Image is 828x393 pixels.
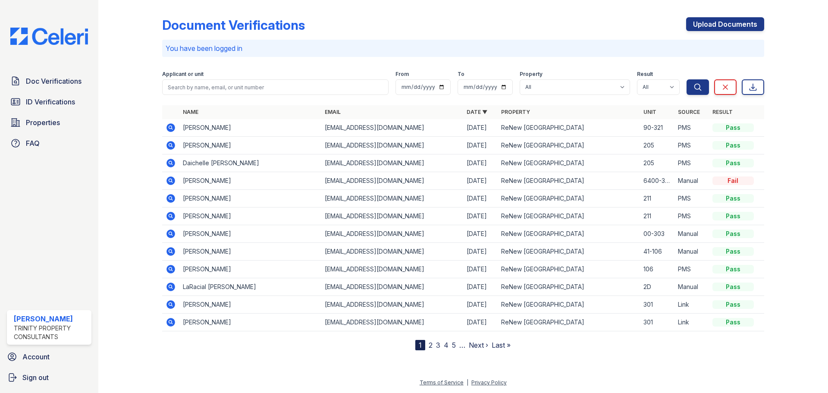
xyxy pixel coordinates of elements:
td: ReNew [GEOGRAPHIC_DATA] [498,208,640,225]
a: Terms of Service [420,379,464,386]
a: 2 [429,341,433,349]
td: [DATE] [463,154,498,172]
td: [PERSON_NAME] [179,172,321,190]
td: [DATE] [463,119,498,137]
div: Pass [712,300,754,309]
td: [EMAIL_ADDRESS][DOMAIN_NAME] [321,172,463,190]
td: [DATE] [463,190,498,208]
div: 1 [415,340,425,350]
div: Pass [712,159,754,167]
td: ReNew [GEOGRAPHIC_DATA] [498,190,640,208]
div: Pass [712,265,754,274]
a: Unit [643,109,656,115]
input: Search by name, email, or unit number [162,79,389,95]
td: 205 [640,137,674,154]
a: Email [325,109,341,115]
td: PMS [674,261,709,278]
td: ReNew [GEOGRAPHIC_DATA] [498,225,640,243]
td: 90-321 [640,119,674,137]
a: Last » [492,341,511,349]
a: Sign out [3,369,95,386]
span: Doc Verifications [26,76,82,86]
td: ReNew [GEOGRAPHIC_DATA] [498,154,640,172]
td: [EMAIL_ADDRESS][DOMAIN_NAME] [321,225,463,243]
a: Result [712,109,733,115]
div: Pass [712,318,754,327]
a: Next › [469,341,488,349]
td: Daichelle [PERSON_NAME] [179,154,321,172]
img: CE_Logo_Blue-a8612792a0a2168367f1c8372b55b34899dd931a85d93a1a3d3e32e68fde9ad4.png [3,28,95,45]
td: [EMAIL_ADDRESS][DOMAIN_NAME] [321,208,463,225]
td: [EMAIL_ADDRESS][DOMAIN_NAME] [321,278,463,296]
label: Result [637,71,653,78]
td: 106 [640,261,674,278]
td: Manual [674,243,709,261]
a: Property [501,109,530,115]
div: [PERSON_NAME] [14,314,88,324]
a: Date ▼ [467,109,487,115]
td: [DATE] [463,296,498,314]
td: [PERSON_NAME] [179,314,321,331]
td: Link [674,296,709,314]
td: 301 [640,296,674,314]
td: PMS [674,154,709,172]
div: | [467,379,468,386]
td: [DATE] [463,172,498,190]
td: [EMAIL_ADDRESS][DOMAIN_NAME] [321,243,463,261]
span: … [459,340,465,350]
td: [DATE] [463,137,498,154]
label: Applicant or unit [162,71,204,78]
a: ID Verifications [7,93,91,110]
div: Pass [712,247,754,256]
td: 211 [640,208,674,225]
td: ReNew [GEOGRAPHIC_DATA] [498,278,640,296]
td: PMS [674,137,709,154]
div: Pass [712,212,754,220]
td: Link [674,314,709,331]
div: Pass [712,123,754,132]
td: [EMAIL_ADDRESS][DOMAIN_NAME] [321,154,463,172]
td: ReNew [GEOGRAPHIC_DATA] [498,296,640,314]
td: 205 [640,154,674,172]
td: [PERSON_NAME] [179,261,321,278]
div: Trinity Property Consultants [14,324,88,341]
td: PMS [674,208,709,225]
td: [DATE] [463,225,498,243]
td: [PERSON_NAME] [179,243,321,261]
div: Document Verifications [162,17,305,33]
td: PMS [674,190,709,208]
label: To [458,71,464,78]
td: [PERSON_NAME] [179,137,321,154]
label: From [395,71,409,78]
td: [EMAIL_ADDRESS][DOMAIN_NAME] [321,119,463,137]
span: FAQ [26,138,40,148]
td: [EMAIL_ADDRESS][DOMAIN_NAME] [321,137,463,154]
a: FAQ [7,135,91,152]
span: Account [22,352,50,362]
a: Privacy Policy [471,379,507,386]
a: Doc Verifications [7,72,91,90]
td: Manual [674,278,709,296]
td: ReNew [GEOGRAPHIC_DATA] [498,172,640,190]
a: 5 [452,341,456,349]
td: [PERSON_NAME] [179,119,321,137]
a: Source [678,109,700,115]
span: Sign out [22,372,49,383]
td: ReNew [GEOGRAPHIC_DATA] [498,243,640,261]
td: 301 [640,314,674,331]
td: [EMAIL_ADDRESS][DOMAIN_NAME] [321,190,463,208]
td: ReNew [GEOGRAPHIC_DATA] [498,261,640,278]
td: PMS [674,119,709,137]
td: 6400-303 [640,172,674,190]
td: Manual [674,225,709,243]
td: LaRacial [PERSON_NAME] [179,278,321,296]
td: 41-106 [640,243,674,261]
td: [EMAIL_ADDRESS][DOMAIN_NAME] [321,314,463,331]
p: You have been logged in [166,43,761,53]
td: [DATE] [463,243,498,261]
td: [PERSON_NAME] [179,190,321,208]
a: 3 [436,341,440,349]
td: [PERSON_NAME] [179,225,321,243]
a: Upload Documents [686,17,764,31]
